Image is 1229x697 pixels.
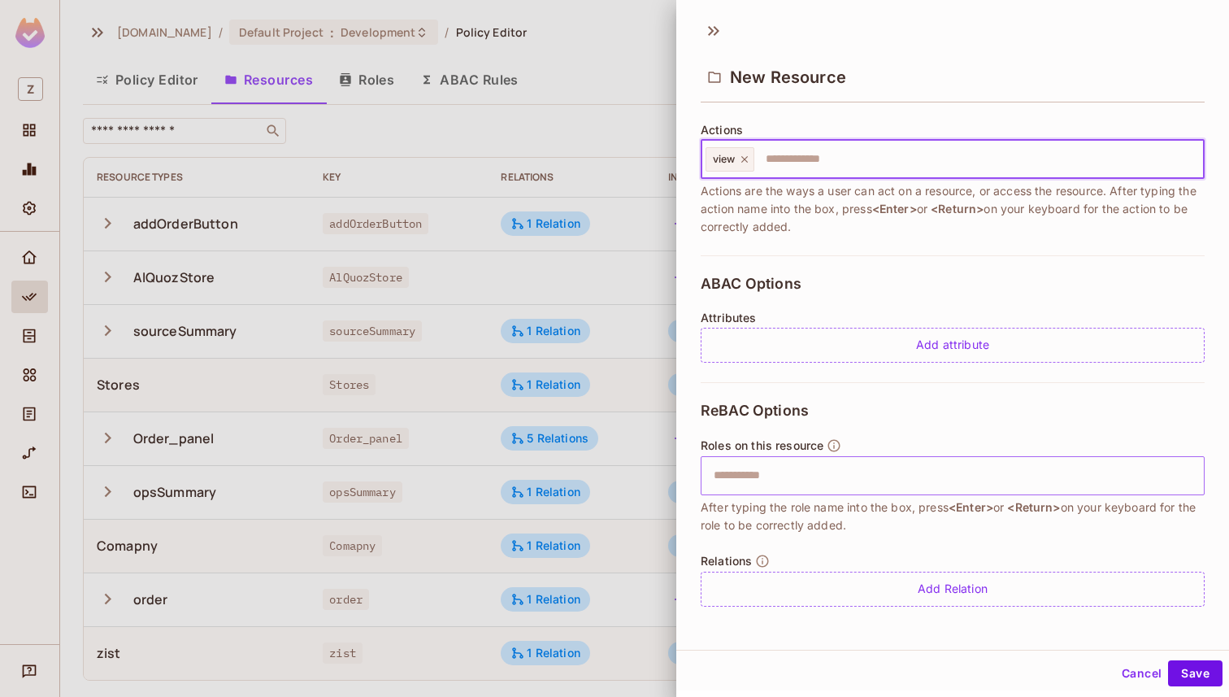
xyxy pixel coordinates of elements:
span: <Return> [1007,500,1060,514]
div: Add Relation [701,572,1205,607]
span: Attributes [701,311,757,325]
span: New Resource [730,68,846,87]
span: <Enter> [872,202,917,216]
span: ABAC Options [701,276,801,292]
span: <Return> [931,202,984,216]
span: Roles on this resource [701,439,823,452]
button: Cancel [1115,660,1168,686]
span: ReBAC Options [701,403,809,419]
div: Add attribute [701,328,1205,363]
span: After typing the role name into the box, press or on your keyboard for the role to be correctly a... [701,499,1205,534]
span: view [713,153,736,166]
span: Actions [701,124,743,137]
span: Relations [701,555,752,568]
div: view [706,147,754,172]
span: Actions are the ways a user can act on a resource, or access the resource. After typing the actio... [701,182,1205,236]
button: Save [1168,660,1222,686]
span: <Enter> [949,500,993,514]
